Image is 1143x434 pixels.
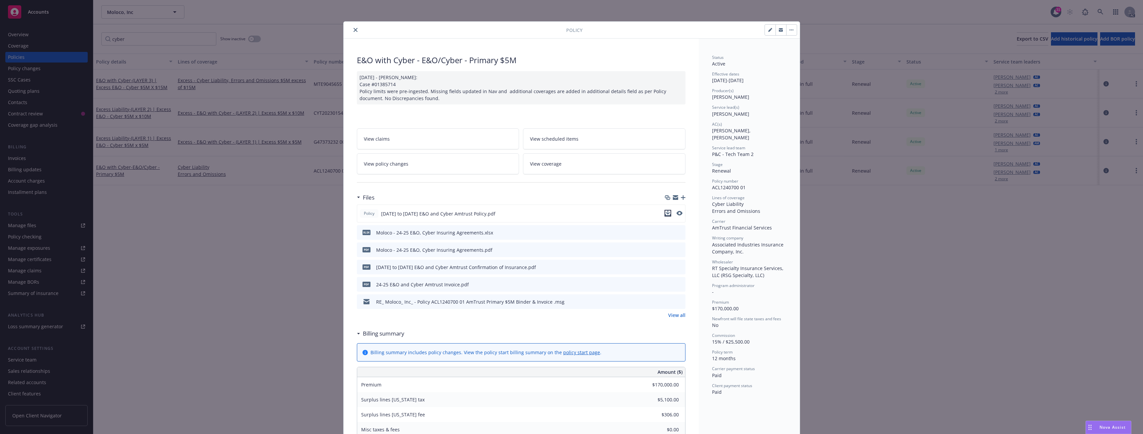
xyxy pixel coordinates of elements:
span: Policy number [712,178,738,184]
span: Premium [712,299,729,305]
span: Paid [712,372,722,378]
span: Status [712,55,724,60]
span: Nova Assist [1099,424,1126,430]
span: Policy term [712,349,733,355]
span: pdf [363,282,370,287]
span: xlsx [363,230,370,235]
span: Active [712,61,725,67]
button: preview file [677,264,683,271]
button: preview file [676,211,682,216]
span: Stage [712,162,723,167]
span: Policy [363,211,376,217]
input: 0.00 [640,395,683,405]
span: View claims [364,135,390,142]
a: View claims [357,128,519,149]
span: AC(s) [712,121,722,127]
div: 24-25 E&O and Cyber Amtrust Invoice.pdf [376,281,469,288]
span: [PERSON_NAME], [PERSON_NAME] [712,127,752,141]
button: preview file [677,246,683,253]
button: download file [666,229,672,236]
span: - [712,289,714,295]
span: 15% / $25,500.00 [712,339,750,345]
span: pdf [363,247,370,252]
input: 0.00 [640,410,683,420]
span: Writing company [712,235,743,241]
div: [DATE] - [DATE] [712,71,786,84]
span: 12 months [712,355,736,362]
div: RE_ Moloco_ Inc_ - Policy ACL1240700 01 AmTrust Primary $5M Binder & Invoice .msg [376,298,565,305]
a: View coverage [523,153,685,174]
span: P&C - Tech Team 2 [712,151,754,157]
a: View policy changes [357,153,519,174]
h3: Files [363,193,374,202]
button: preview file [677,229,683,236]
div: Drag to move [1086,421,1094,434]
span: Effective dates [712,71,739,77]
span: Commission [712,333,735,338]
span: Surplus lines [US_STATE] tax [361,396,425,403]
span: Amount ($) [658,368,682,375]
div: Billing summary includes policy changes. View the policy start billing summary on the . [370,349,601,356]
span: ACL1240700 01 [712,184,746,191]
div: [DATE] - [PERSON_NAME]: Case #01385714 Policy limits were pre-ingested. Missing fields updated in... [357,71,685,104]
button: preview file [677,281,683,288]
span: Newfront will file state taxes and fees [712,316,781,322]
button: download file [665,210,671,217]
div: Moloco - 24-25 E&O, Cyber Insuring Agreements.pdf [376,246,492,253]
button: download file [666,246,672,253]
div: Cyber Liability [712,201,786,208]
button: close [352,26,360,34]
span: No [712,322,718,328]
span: Paid [712,389,722,395]
span: Surplus lines [US_STATE] fee [361,411,425,418]
div: Files [357,193,374,202]
span: Carrier [712,218,725,224]
span: Service lead(s) [712,104,739,110]
span: RT Specialty Insurance Services, LLC (RSG Specialty, LLC) [712,265,785,278]
span: Program administrator [712,283,755,288]
span: Premium [361,381,381,388]
button: preview file [677,298,683,305]
span: View scheduled items [530,135,578,142]
span: Carrier payment status [712,366,755,371]
span: AmTrust Financial Services [712,224,772,231]
a: View all [668,312,685,319]
div: Billing summary [357,329,404,338]
div: E&O with Cyber - E&O/Cyber - Primary $5M [357,55,685,66]
span: pdf [363,264,370,269]
span: Wholesaler [712,259,733,265]
span: Misc taxes & fees [361,426,400,433]
span: Client payment status [712,383,752,388]
h3: Billing summary [363,329,404,338]
button: download file [666,264,672,271]
a: View scheduled items [523,128,685,149]
input: 0.00 [640,380,683,390]
button: Nova Assist [1086,421,1131,434]
span: Service lead team [712,145,745,151]
span: [PERSON_NAME] [712,94,749,100]
span: $170,000.00 [712,305,739,312]
a: policy start page [563,349,600,356]
span: Associated Industries Insurance Company, Inc. [712,241,785,255]
div: Errors and Omissions [712,208,786,215]
span: [DATE] to [DATE] E&O and Cyber Amtrust Policy.pdf [381,210,495,217]
span: [PERSON_NAME] [712,111,749,117]
button: download file [665,210,671,217]
span: Lines of coverage [712,195,745,201]
button: download file [666,281,672,288]
div: [DATE] to [DATE] E&O and Cyber Amtrust Confirmation of Insurance.pdf [376,264,536,271]
span: View coverage [530,160,562,167]
span: View policy changes [364,160,408,167]
div: Moloco - 24-25 E&O, Cyber Insuring Agreements.xlsx [376,229,493,236]
span: Renewal [712,168,731,174]
span: Producer(s) [712,88,734,93]
span: Policy [566,27,582,34]
button: download file [666,298,672,305]
button: preview file [676,210,682,217]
